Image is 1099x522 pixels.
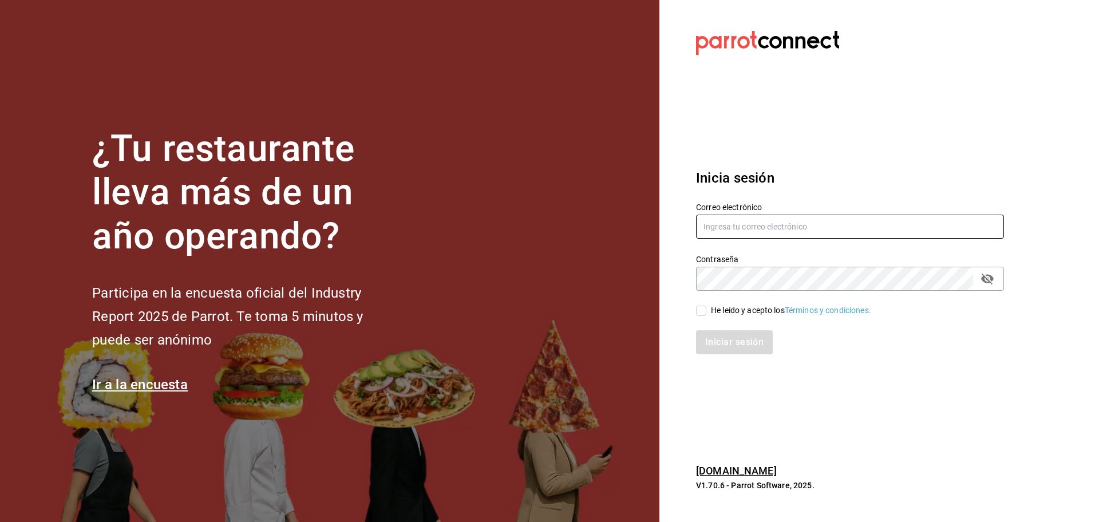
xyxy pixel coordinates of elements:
[696,465,777,477] a: [DOMAIN_NAME]
[711,304,871,317] div: He leído y acepto los
[696,215,1004,239] input: Ingresa tu correo electrónico
[92,282,401,351] h2: Participa en la encuesta oficial del Industry Report 2025 de Parrot. Te toma 5 minutos y puede se...
[785,306,871,315] a: Términos y condiciones.
[696,203,1004,211] label: Correo electrónico
[92,377,188,393] a: Ir a la encuesta
[92,127,401,259] h1: ¿Tu restaurante lleva más de un año operando?
[978,269,997,288] button: passwordField
[696,255,1004,263] label: Contraseña
[696,168,1004,188] h3: Inicia sesión
[696,480,1004,491] p: V1.70.6 - Parrot Software, 2025.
